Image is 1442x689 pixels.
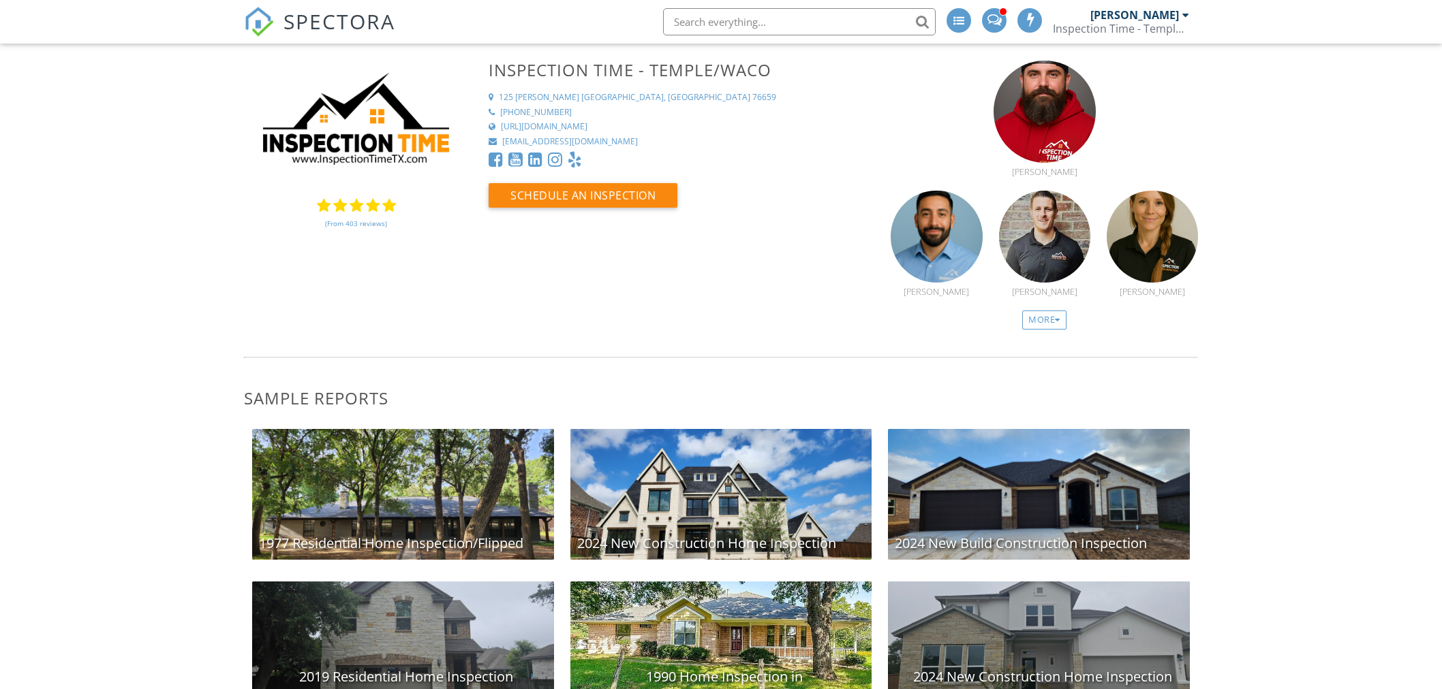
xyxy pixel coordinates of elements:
[500,107,572,118] div: [PHONE_NUMBER]
[244,18,395,47] a: SPECTORA
[244,429,562,560] a: 1977 Residential Home Inspection/Flipped
[489,192,677,207] a: Schedule an Inspection
[999,271,1090,297] a: [PERSON_NAME]
[489,121,874,133] a: [URL][DOMAIN_NAME]
[1107,191,1198,282] img: chatgpt_image_apr_10__2025__06_34_55_pm.png
[489,107,874,118] a: [PHONE_NUMBER]
[1107,286,1198,297] div: [PERSON_NAME]
[895,534,1147,553] div: 2024 New Build Construction Inspection
[562,429,880,560] a: 2024 New Construction Home Inspection
[891,191,982,282] img: chatgpt_image_apr_12__2025__05_34_27_pm.png
[891,271,982,297] a: [PERSON_NAME]
[489,92,874,103] a: 125 [PERSON_NAME] [GEOGRAPHIC_DATA], [GEOGRAPHIC_DATA] 76659
[972,151,1117,177] a: [PERSON_NAME]
[999,286,1090,297] div: [PERSON_NAME]
[283,7,395,35] span: SPECTORA
[1053,22,1189,35] div: Inspection Time - Temple/Waco
[244,7,274,37] img: The Best Home Inspection Software - Spectora
[663,8,936,35] input: Search everything...
[994,61,1096,163] img: chatgpt_image_apr_9__2025__09_03_28_pm.png
[489,61,874,79] h3: Inspection Time - Temple/Waco
[891,286,982,297] div: [PERSON_NAME]
[1107,271,1198,297] a: [PERSON_NAME]
[501,121,587,133] div: [URL][DOMAIN_NAME]
[972,166,1117,177] div: [PERSON_NAME]
[1022,310,1067,330] div: More
[489,183,677,208] button: Schedule an Inspection
[489,136,874,148] a: [EMAIL_ADDRESS][DOMAIN_NAME]
[880,429,1198,560] a: 2024 New Build Construction Inspection
[325,212,387,235] a: (From 403 reviews)
[502,136,638,148] div: [EMAIL_ADDRESS][DOMAIN_NAME]
[1090,8,1179,22] div: [PERSON_NAME]
[499,92,579,103] div: 125 [PERSON_NAME]
[244,67,468,185] img: white_backgroundDD.jpg
[581,92,776,103] div: [GEOGRAPHIC_DATA], [GEOGRAPHIC_DATA] 76659
[999,191,1090,282] img: 20250410_181432.jpg
[244,389,1198,407] h3: Sample Reports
